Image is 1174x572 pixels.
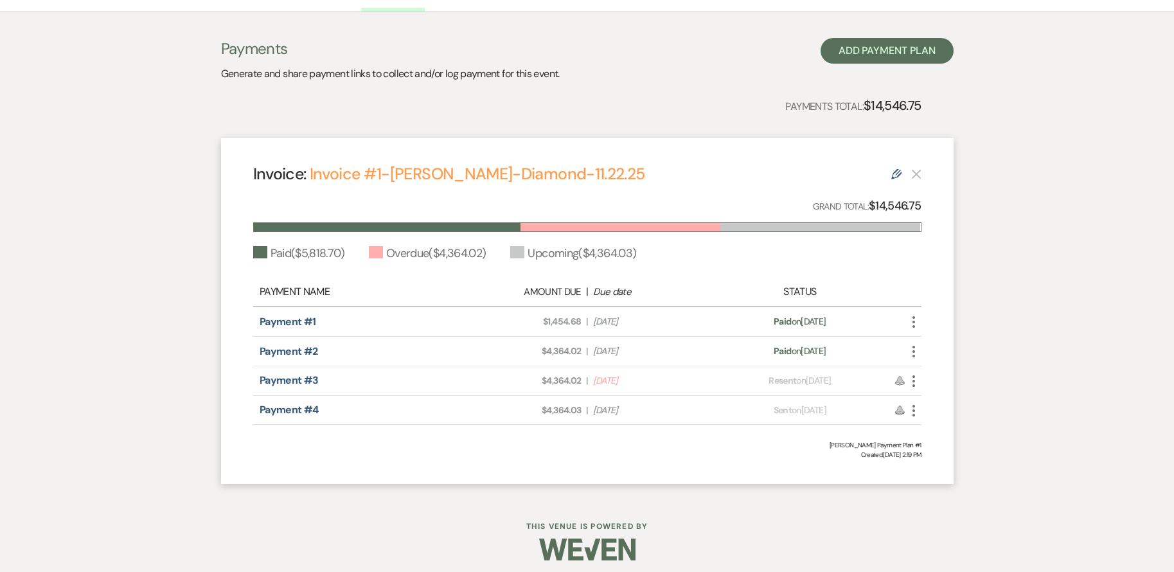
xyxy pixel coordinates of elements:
div: [PERSON_NAME] Payment Plan #1 [253,440,921,450]
div: Paid ( $5,818.70 ) [253,245,344,262]
div: | [456,284,718,299]
span: [DATE] [593,404,711,417]
p: Grand Total: [813,197,921,215]
h4: Invoice: [253,163,645,185]
strong: $14,546.75 [864,97,921,114]
span: $4,364.02 [463,344,581,358]
div: Amount Due [463,285,581,299]
p: Generate and share payment links to collect and/or log payment for this event. [221,66,560,82]
div: on [DATE] [718,344,882,358]
span: Created: [DATE] 2:19 PM [253,450,921,460]
span: | [586,404,587,417]
div: Overdue ( $4,364.02 ) [369,245,486,262]
span: | [586,374,587,388]
button: Add Payment Plan [821,38,954,64]
h3: Payments [221,38,560,60]
p: Payments Total: [785,95,921,116]
div: Upcoming ( $4,364.03 ) [510,245,636,262]
a: Payment #1 [260,315,316,328]
a: Payment #4 [260,403,319,416]
span: | [586,344,587,358]
span: [DATE] [593,344,711,358]
span: $4,364.03 [463,404,581,417]
span: Paid [774,345,791,357]
div: on [DATE] [718,315,882,328]
span: $4,364.02 [463,374,581,388]
span: Resent [769,375,796,386]
span: $1,454.68 [463,315,581,328]
span: [DATE] [593,374,711,388]
div: on [DATE] [718,404,882,417]
a: Invoice #1-[PERSON_NAME]-Diamond-11.22.25 [310,163,645,184]
div: on [DATE] [718,374,882,388]
button: This payment plan cannot be deleted because it contains links that have been paid through Weven’s... [911,168,921,179]
div: Due date [593,285,711,299]
span: | [586,315,587,328]
span: Paid [774,316,791,327]
a: Payment #2 [260,344,318,358]
div: Payment Name [260,284,456,299]
strong: $14,546.75 [869,198,921,213]
span: Sent [774,404,792,416]
div: Status [718,284,882,299]
span: [DATE] [593,315,711,328]
img: Weven Logo [539,527,636,572]
a: Payment #3 [260,373,319,387]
